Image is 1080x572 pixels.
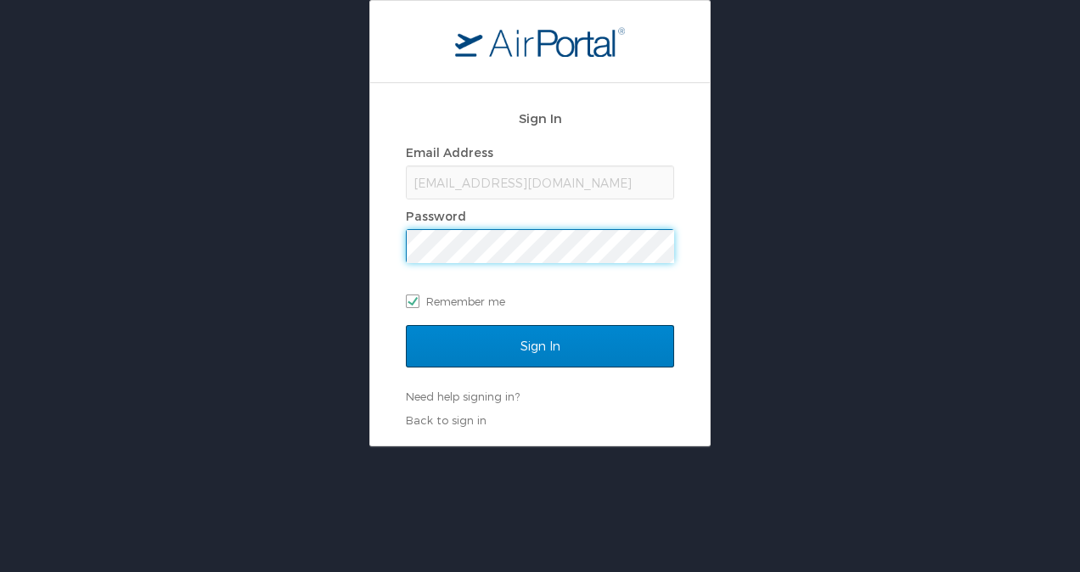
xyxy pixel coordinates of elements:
[406,390,520,403] a: Need help signing in?
[406,325,674,367] input: Sign In
[406,289,674,314] label: Remember me
[406,109,674,128] h2: Sign In
[406,413,487,427] a: Back to sign in
[406,145,493,160] label: Email Address
[406,209,466,223] label: Password
[455,26,625,57] img: logo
